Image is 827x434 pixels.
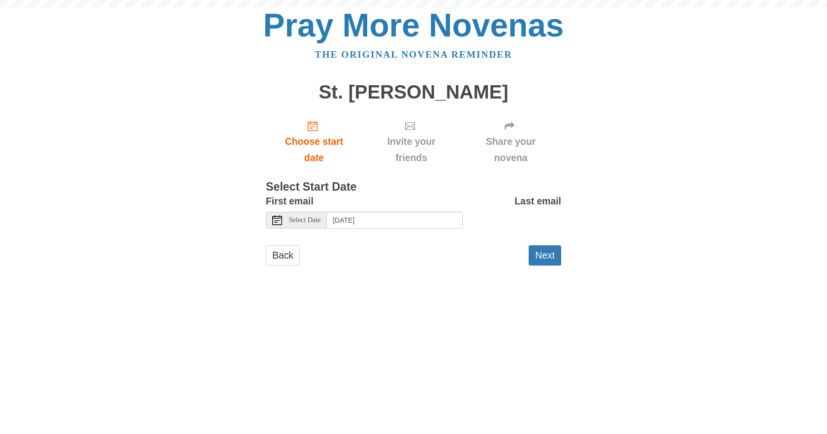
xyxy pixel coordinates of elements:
[266,181,561,194] h3: Select Start Date
[372,134,450,166] span: Invite your friends
[315,49,512,60] a: The original novena reminder
[263,7,564,43] a: Pray More Novenas
[276,134,352,166] span: Choose start date
[460,112,561,171] div: Click "Next" to confirm your start date first.
[470,134,551,166] span: Share your novena
[266,245,300,266] a: Back
[289,217,320,224] span: Select Date
[529,245,561,266] button: Next
[266,193,314,209] label: First email
[514,193,561,209] label: Last email
[266,112,362,171] a: Choose start date
[362,112,460,171] div: Click "Next" to confirm your start date first.
[266,82,561,103] h1: St. [PERSON_NAME]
